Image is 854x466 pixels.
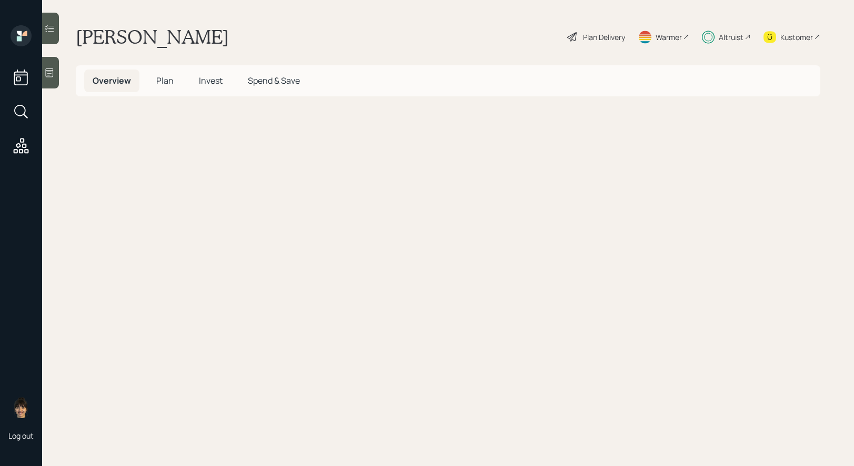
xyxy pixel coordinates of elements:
div: Log out [8,431,34,441]
h1: [PERSON_NAME] [76,25,229,48]
span: Spend & Save [248,75,300,86]
img: treva-nostdahl-headshot.png [11,397,32,418]
div: Altruist [719,32,744,43]
span: Overview [93,75,131,86]
div: Warmer [656,32,682,43]
div: Plan Delivery [583,32,625,43]
div: Kustomer [780,32,813,43]
span: Plan [156,75,174,86]
span: Invest [199,75,223,86]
